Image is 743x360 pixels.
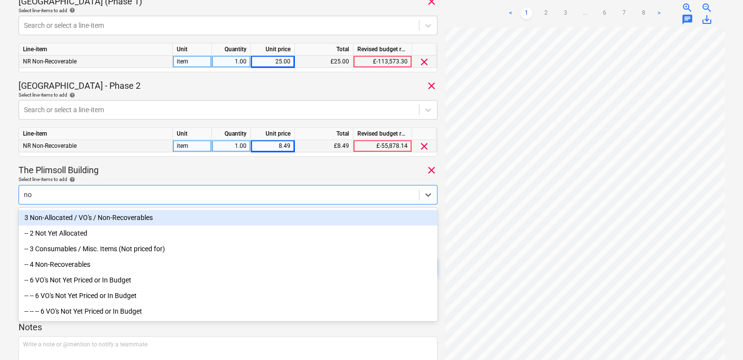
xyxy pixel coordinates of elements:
[23,58,77,65] span: NR Non-Recoverable
[295,43,353,56] div: Total
[653,8,665,20] a: Next page
[19,92,437,98] div: Select line-items to add
[701,14,713,25] span: save_alt
[295,140,353,152] div: £8.49
[173,56,212,68] div: item
[638,8,649,20] a: Page 8
[19,241,437,257] div: -- 3 Consumables / Misc. Items (Not priced for)
[251,128,295,140] div: Unit price
[255,56,290,68] div: 25.00
[67,177,75,182] span: help
[559,8,571,20] a: Page 3
[251,43,295,56] div: Unit price
[19,272,437,288] div: -- 6 VO's Not Yet Priced or In Budget
[173,43,212,56] div: Unit
[19,7,437,14] div: Select line-items to add
[353,43,412,56] div: Revised budget remaining
[173,140,212,152] div: item
[19,210,437,225] div: 3 Non-Allocated / VO's / Non-Recoverables
[353,140,412,152] div: £-55,878.14
[67,92,75,98] span: help
[216,56,247,68] div: 1.00
[212,128,251,140] div: Quantity
[418,56,430,68] span: clear
[681,2,693,14] span: zoom_in
[67,7,75,13] span: help
[19,164,99,176] p: The Plimsoll Building
[426,164,437,176] span: clear
[418,140,430,152] span: clear
[426,80,437,92] span: clear
[173,128,212,140] div: Unit
[19,43,173,56] div: Line-item
[19,225,437,241] div: -- 2 Not Yet Allocated
[353,128,412,140] div: Revised budget remaining
[19,80,141,92] p: [GEOGRAPHIC_DATA] - Phase 2
[618,8,630,20] a: Page 7
[505,8,516,20] a: Previous page
[19,303,437,319] div: -- -- -- 6 VO's Not Yet Priced or In Budget
[295,128,353,140] div: Total
[19,288,437,303] div: -- -- 6 VO's Not Yet Priced or In Budget
[520,8,532,20] a: Page 1 is your current page
[353,56,412,68] div: £-113,573.30
[19,128,173,140] div: Line-item
[212,43,251,56] div: Quantity
[255,140,290,152] div: 8.49
[19,257,437,272] div: -- 4 Non-Recoverables
[599,8,610,20] a: Page 6
[681,14,693,25] span: chat
[216,140,247,152] div: 1.00
[701,2,713,14] span: zoom_out
[19,321,437,333] p: Notes
[540,8,552,20] a: Page 2
[23,142,77,149] span: NR Non-Recoverable
[295,56,353,68] div: £25.00
[19,176,437,182] div: Select line-items to add
[579,8,591,20] a: ...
